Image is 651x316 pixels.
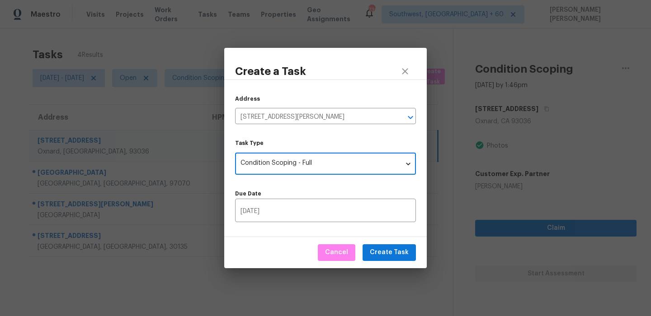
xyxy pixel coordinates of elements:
[370,247,409,258] span: Create Task
[235,153,416,175] div: Condition Scoping - Full
[318,244,355,261] button: Cancel
[235,96,260,102] label: Address
[235,140,416,146] label: Task Type
[363,244,416,261] button: Create Task
[404,111,417,124] button: Open
[235,65,306,78] h3: Create a Task
[235,191,416,196] label: Due Date
[394,60,416,82] button: close
[325,247,348,258] span: Cancel
[235,110,391,124] input: Search by address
